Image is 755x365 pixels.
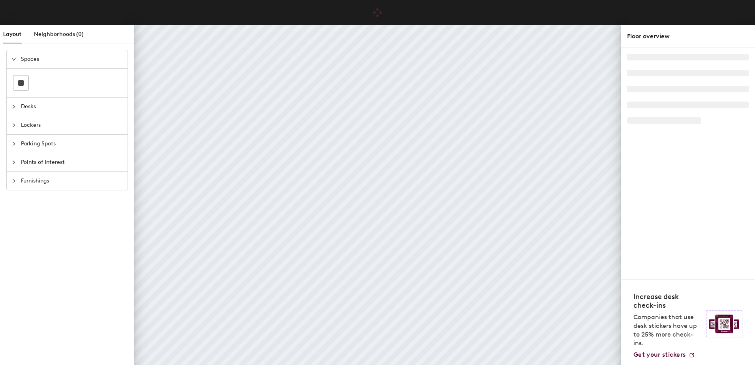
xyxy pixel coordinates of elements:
[11,123,16,128] span: collapsed
[11,57,16,62] span: expanded
[21,153,123,171] span: Points of Interest
[11,141,16,146] span: collapsed
[633,292,701,310] h4: Increase desk check-ins
[21,50,123,68] span: Spaces
[633,313,701,348] p: Companies that use desk stickers have up to 25% more check-ins.
[34,31,84,38] span: Neighborhoods (0)
[11,104,16,109] span: collapsed
[21,98,123,116] span: Desks
[11,179,16,183] span: collapsed
[21,172,123,190] span: Furnishings
[633,351,695,359] a: Get your stickers
[633,351,686,358] span: Get your stickers
[21,116,123,134] span: Lockers
[706,310,742,337] img: Sticker logo
[627,32,749,41] div: Floor overview
[3,31,21,38] span: Layout
[21,135,123,153] span: Parking Spots
[11,160,16,165] span: collapsed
